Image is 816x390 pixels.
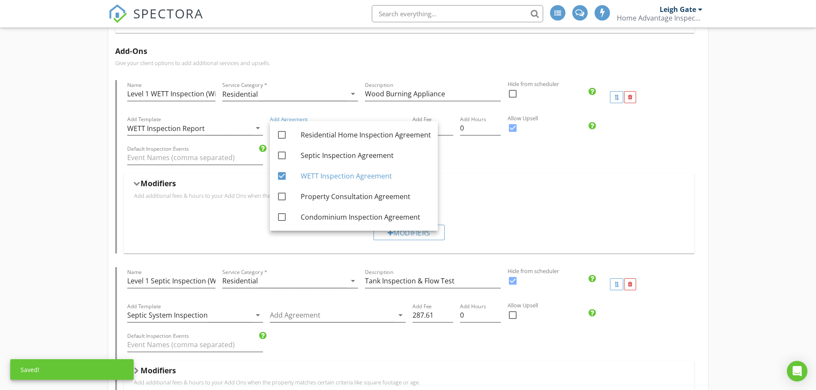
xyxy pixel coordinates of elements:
label: Allow Upsell [508,114,772,122]
input: Default Inspection Events [127,338,263,352]
div: Home Advantage Inspections [617,14,702,22]
input: Default Inspection Events [127,151,263,165]
input: Add Hours [460,121,501,135]
div: Modifiers [374,225,445,240]
div: WETT Inspection Agreement [301,171,431,181]
p: Give your client options to add additional services and upsells. [115,60,701,66]
input: Add Fee [412,308,453,322]
div: Residential Home Inspection Agreement [301,130,431,140]
input: Description [365,274,501,288]
input: Add Hours [460,308,501,322]
div: Leigh Gate [660,5,696,14]
i: arrow_drop_down [395,310,406,320]
input: Search everything... [372,5,543,22]
i: arrow_drop_down [253,123,263,133]
div: Condominium Inspection Agreement [301,212,431,222]
div: Saved! [10,359,134,380]
div: Open Intercom Messenger [787,361,807,381]
input: Name [127,274,215,288]
img: The Best Home Inspection Software - Spectora [108,4,127,23]
i: arrow_drop_down [253,310,263,320]
div: Septic System Inspection [127,311,208,319]
div: Septic Inspection Agreement [301,150,431,161]
i: arrow_drop_down [348,89,358,99]
h5: Add-Ons [115,47,701,55]
input: Name [127,87,215,101]
a: SPECTORA [108,12,203,30]
p: Add additional fees & hours to your Add Ons when the property matches certain criteria like squar... [134,192,684,199]
h5: Modifiers [140,179,176,188]
label: Hide from scheduler [508,267,772,275]
div: WETT Inspection Report [127,125,205,132]
div: Residential [222,277,258,285]
label: Allow Upsell [508,301,772,310]
label: Hide from scheduler [508,80,772,88]
div: Property Consultation Agreement [301,191,431,202]
span: SPECTORA [133,4,203,22]
h5: Modifiers [140,366,176,375]
div: Residential [222,90,258,98]
input: Description [365,87,501,101]
i: arrow_drop_down [348,276,358,286]
p: Add additional fees & hours to your Add Ons when the property matches certain criteria like squar... [134,379,684,386]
